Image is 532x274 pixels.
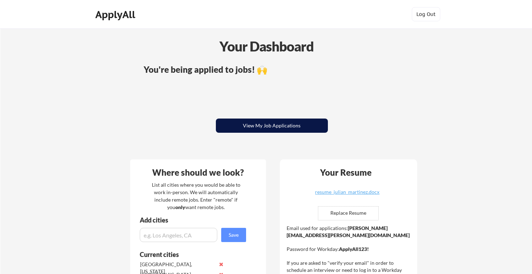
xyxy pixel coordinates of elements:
[221,228,246,242] button: Save
[140,217,248,223] div: Add cities
[140,228,217,242] input: e.g. Los Angeles, CA
[140,251,238,258] div: Current cities
[339,246,369,252] strong: ApplyAll123!
[95,9,137,21] div: ApplyAll
[144,65,400,74] div: You're being applied to jobs! 🙌
[305,190,390,201] a: resume_julian_martinez.docx
[287,225,410,238] strong: [PERSON_NAME][EMAIL_ADDRESS][PERSON_NAME][DOMAIN_NAME]
[412,7,440,21] button: Log Out
[1,36,532,56] div: Your Dashboard
[147,181,245,211] div: List all cities where you would be able to work in-person. We will automatically include remote j...
[175,204,185,210] strong: only
[216,119,328,133] button: View My Job Applications
[311,168,381,177] div: Your Resume
[132,168,264,177] div: Where should we look?
[305,190,390,194] div: resume_julian_martinez.docx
